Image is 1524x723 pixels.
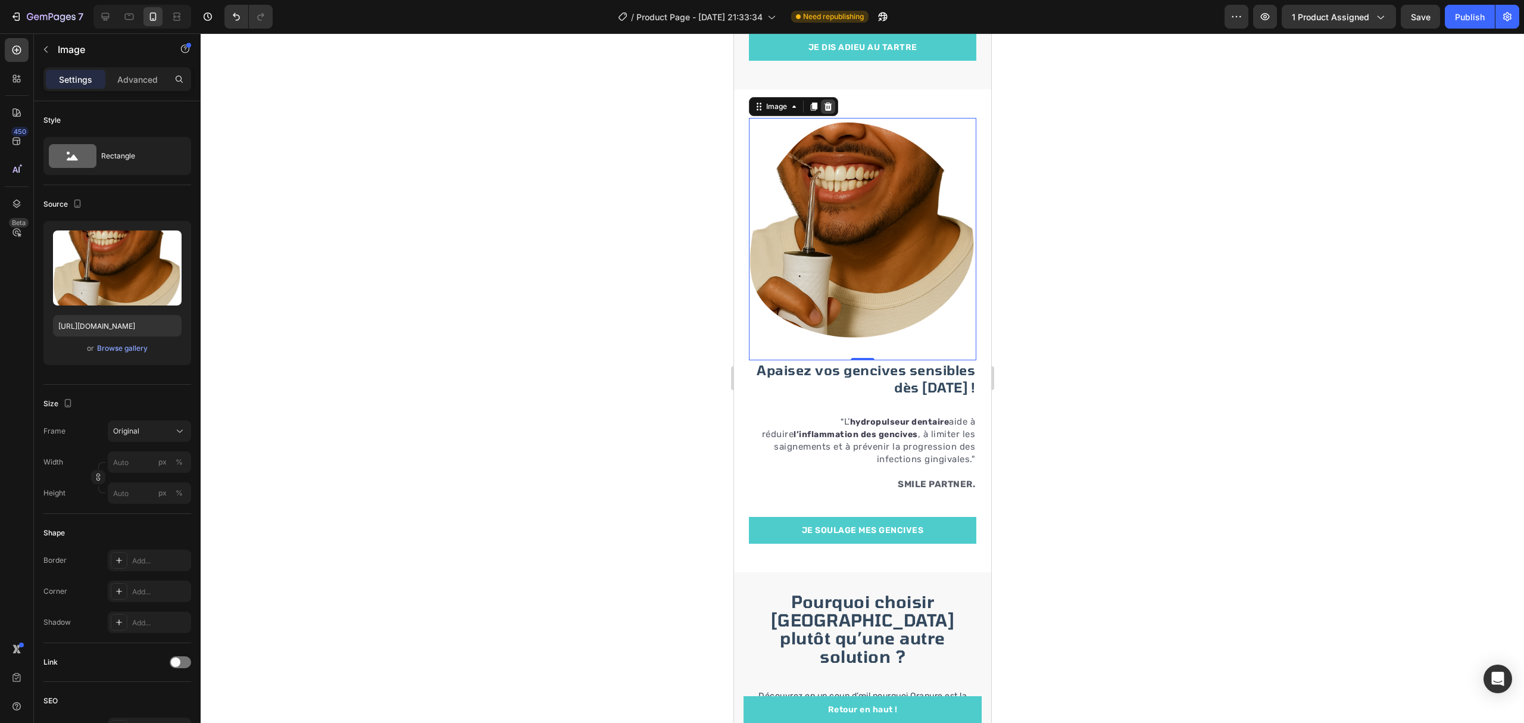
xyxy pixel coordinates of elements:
span: 1 product assigned [1292,11,1369,23]
div: Size [43,396,75,412]
div: SEO [43,696,58,706]
div: Border [43,555,67,566]
div: Publish [1455,11,1485,23]
button: px [172,455,186,469]
span: Need republishing [803,11,864,22]
button: Original [108,420,191,442]
div: % [176,457,183,468]
div: Style [43,115,61,126]
p: Advanced [117,73,158,86]
label: Frame [43,426,65,437]
div: Beta [9,218,29,228]
div: Rectangle [101,142,174,170]
div: px [158,457,167,468]
span: Save [1411,12,1431,22]
input: https://example.com/image.jpg [53,315,182,336]
div: Browse gallery [97,343,148,354]
div: Link [43,657,58,668]
div: px [158,488,167,498]
span: Original [113,426,139,437]
button: % [155,455,170,469]
div: % [176,488,183,498]
p: Image [58,42,159,57]
div: Open Intercom Messenger [1484,665,1512,693]
button: Browse gallery [96,342,148,354]
div: Undo/Redo [224,5,273,29]
div: Add... [132,556,188,566]
span: or [87,341,94,356]
button: px [172,486,186,500]
div: Add... [132,587,188,597]
input: px% [108,451,191,473]
label: Height [43,488,65,498]
button: 1 product assigned [1282,5,1396,29]
div: 450 [11,127,29,136]
input: px% [108,482,191,504]
p: 7 [78,10,83,24]
button: Save [1401,5,1440,29]
span: Product Page - [DATE] 21:33:34 [636,11,763,23]
div: Add... [132,618,188,628]
img: preview-image [53,230,182,306]
div: Source [43,197,85,213]
button: 7 [5,5,89,29]
button: Publish [1445,5,1495,29]
div: Shape [43,528,65,538]
span: / [631,11,634,23]
div: Shadow [43,617,71,628]
p: Settings [59,73,92,86]
label: Width [43,457,63,468]
iframe: Design area [734,33,991,723]
button: % [155,486,170,500]
div: Corner [43,586,67,597]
